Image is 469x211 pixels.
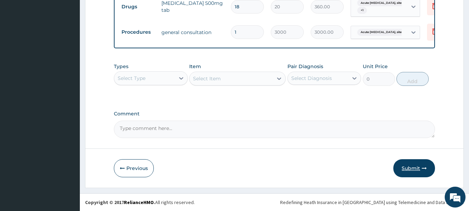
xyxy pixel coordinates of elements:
label: Item [189,63,201,70]
td: Procedures [118,26,158,39]
textarea: Type your message and hit 'Enter' [3,139,132,163]
button: Add [396,72,429,86]
button: Previous [114,159,154,177]
div: Minimize live chat window [114,3,131,20]
strong: Copyright © 2017 . [85,199,155,205]
div: Redefining Heath Insurance in [GEOGRAPHIC_DATA] using Telemedicine and Data Science! [280,199,464,206]
div: Select Diagnosis [291,75,332,82]
label: Unit Price [363,63,388,70]
span: We're online! [40,62,96,132]
td: Drugs [118,0,158,13]
div: Select Type [118,75,145,82]
label: Comment [114,111,435,117]
span: Acute [MEDICAL_DATA], site unspe... [357,29,416,36]
footer: All rights reserved. [80,193,469,211]
a: RelianceHMO [124,199,154,205]
td: general consultation [158,25,227,39]
label: Pair Diagnosis [287,63,323,70]
label: Types [114,64,128,70]
span: + 1 [357,7,367,14]
button: Submit [393,159,435,177]
img: d_794563401_company_1708531726252_794563401 [13,35,28,52]
div: Chat with us now [36,39,117,48]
